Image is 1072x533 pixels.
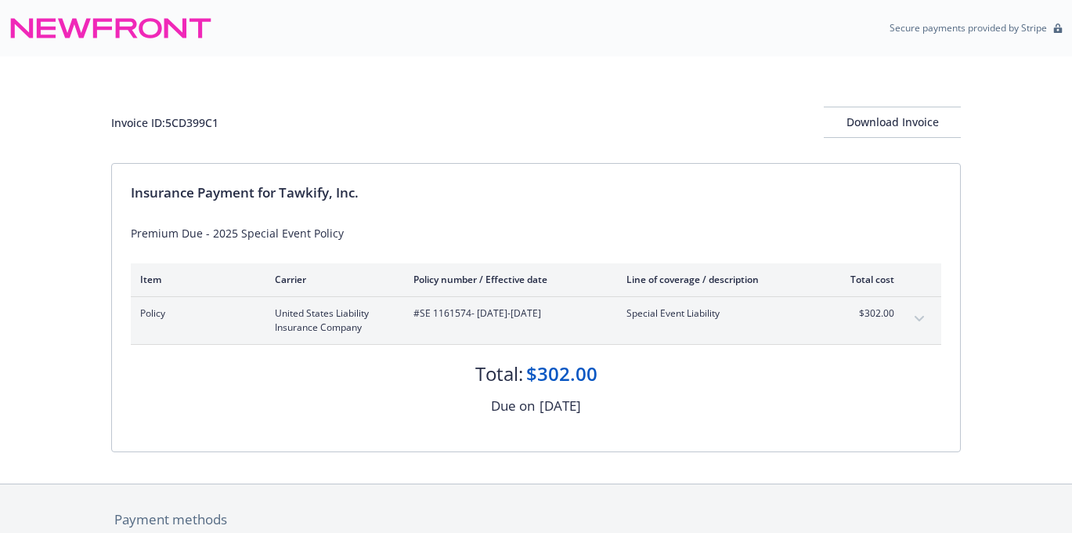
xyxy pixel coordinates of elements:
[626,306,810,321] span: Special Event Liability
[111,114,218,131] div: Invoice ID: 5CD399C1
[890,21,1047,34] p: Secure payments provided by Stripe
[140,306,250,321] span: Policy
[131,183,941,203] div: Insurance Payment for Tawkify, Inc.
[131,297,941,344] div: PolicyUnited States Liability Insurance Company#SE 1161574- [DATE]-[DATE]Special Event Liability$...
[131,225,941,241] div: Premium Due - 2025 Special Event Policy
[836,306,894,321] span: $302.00
[824,107,961,138] button: Download Invoice
[275,273,388,286] div: Carrier
[824,107,961,137] div: Download Invoice
[114,509,958,530] div: Payment methods
[413,273,601,286] div: Policy number / Effective date
[140,273,250,286] div: Item
[275,306,388,335] span: United States Liability Insurance Company
[413,306,601,321] span: #SE 1161574 - [DATE]-[DATE]
[836,273,894,286] div: Total cost
[540,396,581,416] div: [DATE]
[626,273,810,286] div: Line of coverage / description
[475,361,523,387] div: Total:
[526,361,597,387] div: $302.00
[907,306,932,332] button: expand content
[491,396,535,416] div: Due on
